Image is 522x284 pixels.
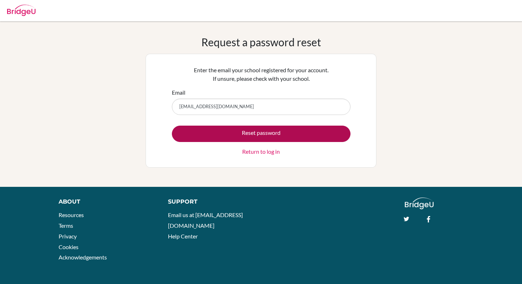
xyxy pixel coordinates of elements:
a: Cookies [59,243,78,250]
img: logo_white@2x-f4f0deed5e89b7ecb1c2cc34c3e3d731f90f0f143d5ea2071677605dd97b5244.png [405,198,434,209]
div: Support [168,198,254,206]
a: Return to log in [242,147,280,156]
h1: Request a password reset [201,36,321,48]
a: Acknowledgements [59,254,107,261]
p: Enter the email your school registered for your account. If unsure, please check with your school. [172,66,350,83]
div: About [59,198,152,206]
img: Bridge-U [7,5,36,16]
a: Privacy [59,233,77,240]
a: Help Center [168,233,198,240]
button: Reset password [172,126,350,142]
a: Resources [59,211,84,218]
label: Email [172,88,185,97]
a: Email us at [EMAIL_ADDRESS][DOMAIN_NAME] [168,211,243,229]
a: Terms [59,222,73,229]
